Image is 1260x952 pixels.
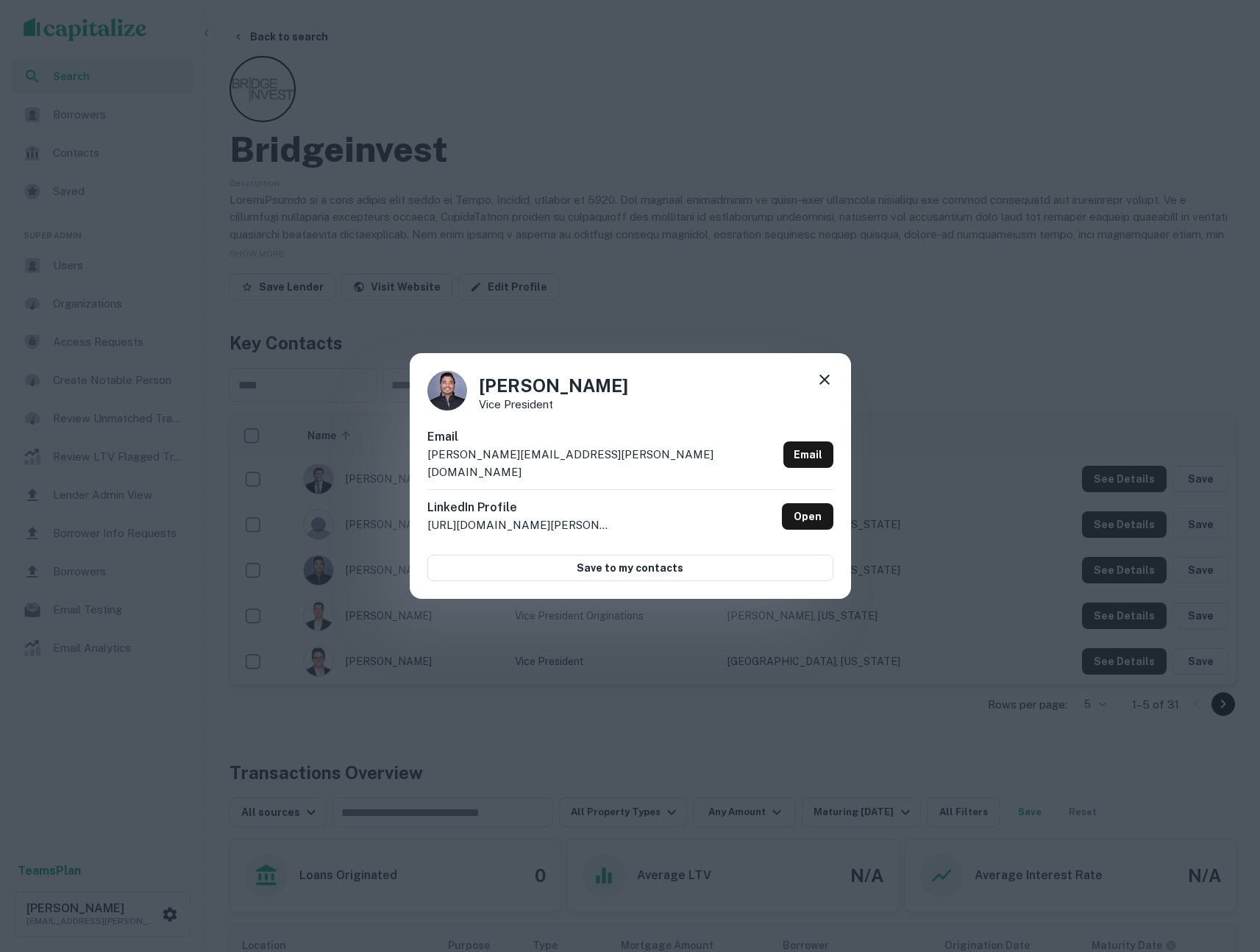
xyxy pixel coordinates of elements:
a: Email [783,441,833,468]
h6: Email [427,428,777,446]
p: [URL][DOMAIN_NAME][PERSON_NAME] [427,516,611,534]
p: Vice President [479,399,628,410]
iframe: Chat Widget [1186,834,1260,905]
button: Save to my contacts [427,555,833,581]
p: [PERSON_NAME][EMAIL_ADDRESS][PERSON_NAME][DOMAIN_NAME] [427,446,777,480]
h6: LinkedIn Profile [427,499,611,516]
h4: [PERSON_NAME] [479,372,628,399]
a: Open [782,503,833,530]
img: 1743029038789 [427,371,467,411]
